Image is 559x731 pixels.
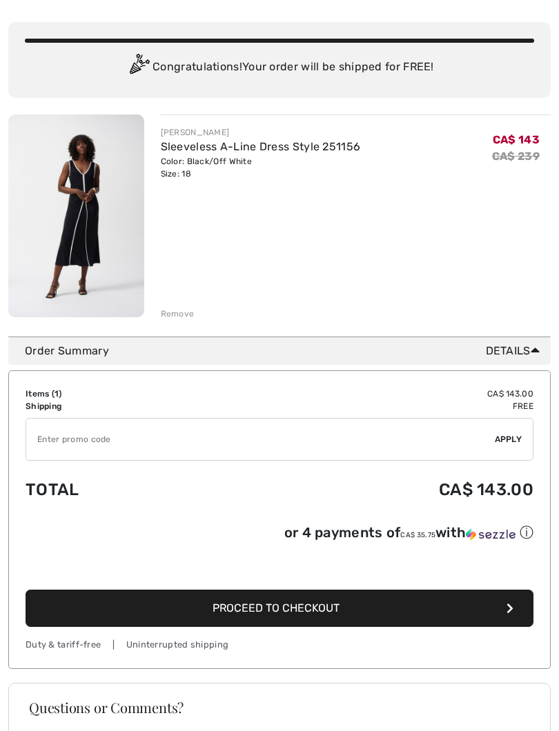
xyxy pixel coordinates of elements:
div: or 4 payments ofCA$ 35.75withSezzle Click to learn more about Sezzle [26,523,533,547]
span: CA$ 35.75 [400,531,435,539]
iframe: PayPal-paypal [26,547,533,585]
s: CA$ 239 [492,150,540,163]
span: 1 [55,389,59,399]
button: Proceed to Checkout [26,590,533,627]
span: Proceed to Checkout [213,601,340,614]
span: Details [486,343,545,359]
td: Free [209,400,533,412]
div: [PERSON_NAME] [161,126,361,139]
h3: Questions or Comments? [29,701,530,714]
img: Sezzle [466,528,516,541]
span: CA$ 143 [493,133,540,146]
div: Color: Black/Off White Size: 18 [161,155,361,180]
div: or 4 payments of with [284,523,533,542]
td: Items ( ) [26,388,209,400]
td: CA$ 143.00 [209,388,533,400]
img: Congratulation2.svg [125,54,153,81]
a: Sleeveless A-Line Dress Style 251156 [161,140,361,153]
td: Total [26,466,209,513]
td: CA$ 143.00 [209,466,533,513]
span: Apply [495,433,522,445]
td: Shipping [26,400,209,412]
div: Duty & tariff-free | Uninterrupted shipping [26,638,533,651]
div: Remove [161,308,195,320]
img: Sleeveless A-Line Dress Style 251156 [8,114,144,317]
div: Congratulations! Your order will be shipped for FREE! [25,54,534,81]
input: Promo code [26,419,495,460]
div: Order Summary [25,343,545,359]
